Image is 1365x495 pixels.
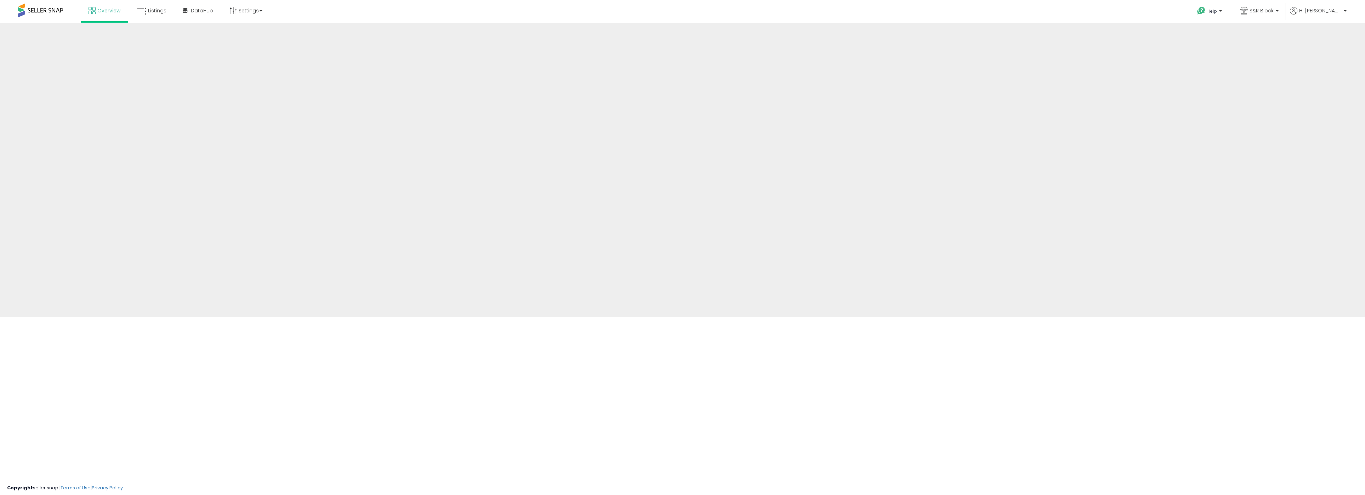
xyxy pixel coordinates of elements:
span: S&R Block [1250,7,1274,14]
span: Help [1207,8,1217,14]
span: Listings [148,7,166,14]
span: Hi [PERSON_NAME] [1299,7,1342,14]
i: Get Help [1197,6,1206,15]
span: DataHub [191,7,213,14]
a: Hi [PERSON_NAME] [1290,7,1347,23]
span: Overview [97,7,120,14]
a: Help [1191,1,1229,23]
